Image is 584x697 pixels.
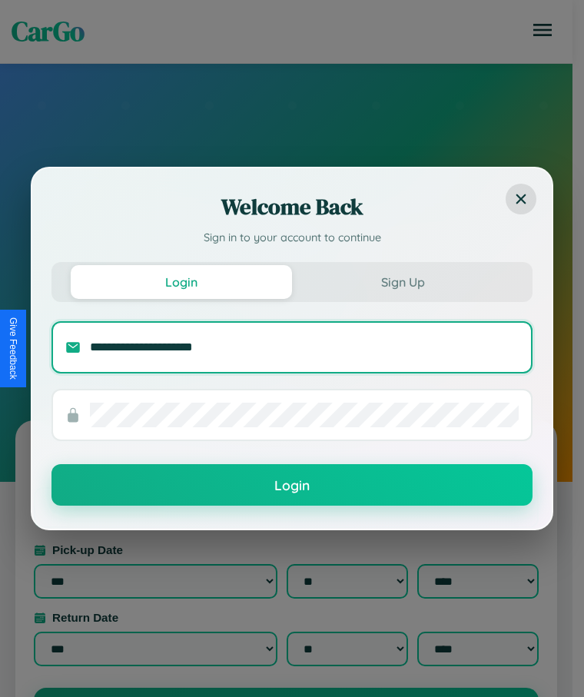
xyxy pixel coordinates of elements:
[51,230,533,247] p: Sign in to your account to continue
[51,464,533,506] button: Login
[8,317,18,380] div: Give Feedback
[71,265,292,299] button: Login
[292,265,513,299] button: Sign Up
[51,191,533,222] h2: Welcome Back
